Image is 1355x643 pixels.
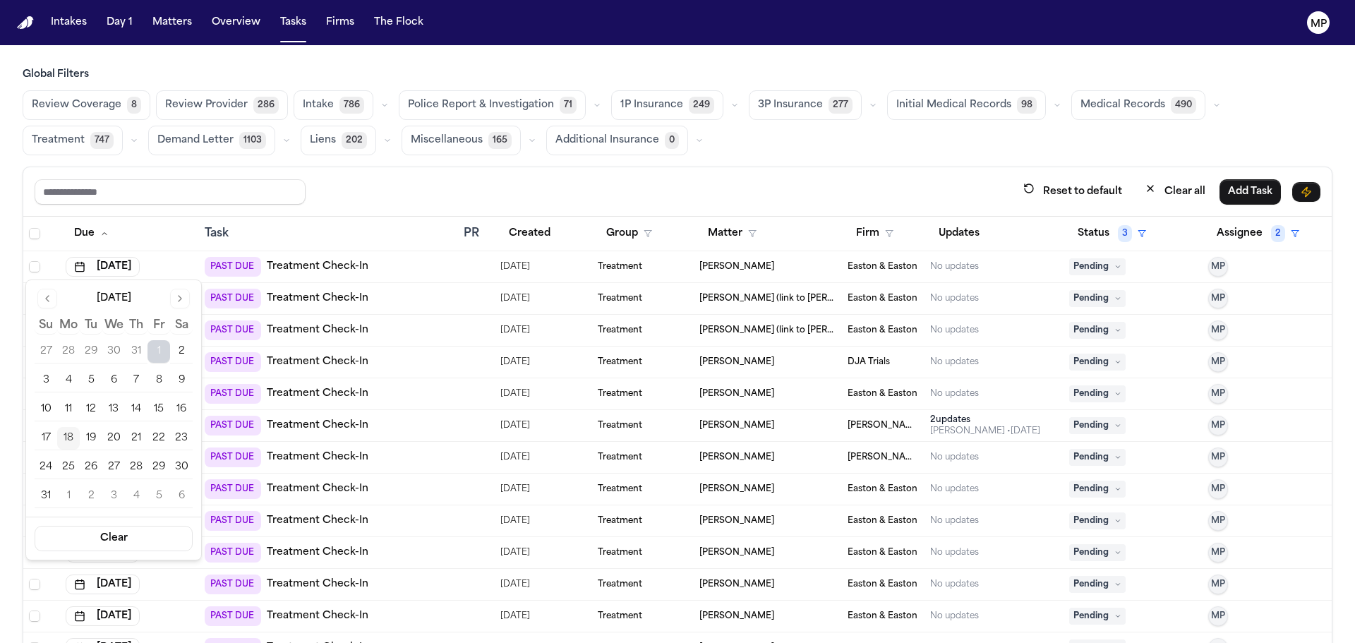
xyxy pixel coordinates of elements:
[411,133,483,148] span: Miscellaneous
[206,10,266,35] a: Overview
[253,97,279,114] span: 286
[45,10,92,35] button: Intakes
[749,90,862,120] button: 3P Insurance277
[147,369,170,392] button: 8
[125,340,147,363] button: 31
[399,90,586,120] button: Police Report & Investigation71
[1171,97,1196,114] span: 490
[170,398,193,421] button: 16
[896,98,1011,112] span: Initial Medical Records
[620,98,683,112] span: 1P Insurance
[689,97,714,114] span: 249
[147,427,170,450] button: 22
[303,98,334,112] span: Intake
[57,456,80,479] button: 25
[342,132,367,149] span: 202
[125,456,147,479] button: 28
[125,369,147,392] button: 7
[102,456,125,479] button: 27
[101,10,138,35] button: Day 1
[32,98,121,112] span: Review Coverage
[1136,179,1214,205] button: Clear all
[294,90,373,120] button: Intake786
[35,398,57,421] button: 10
[170,317,193,335] th: Saturday
[1015,179,1131,205] button: Reset to default
[301,126,376,155] button: Liens202
[887,90,1046,120] button: Initial Medical Records98
[90,132,114,149] span: 747
[829,97,853,114] span: 277
[1080,98,1165,112] span: Medical Records
[1219,179,1281,205] button: Add Task
[35,369,57,392] button: 3
[758,98,823,112] span: 3P Insurance
[408,98,554,112] span: Police Report & Investigation
[147,485,170,507] button: 5
[147,340,170,363] button: 1
[125,398,147,421] button: 14
[125,317,147,335] th: Thursday
[57,317,80,335] th: Monday
[611,90,723,120] button: 1P Insurance249
[157,133,234,148] span: Demand Letter
[102,340,125,363] button: 30
[35,317,57,335] th: Sunday
[35,456,57,479] button: 24
[57,427,80,450] button: 18
[57,398,80,421] button: 11
[80,317,102,335] th: Tuesday
[170,340,193,363] button: 2
[147,456,170,479] button: 29
[80,369,102,392] button: 5
[546,126,688,155] button: Additional Insurance0
[368,10,429,35] button: The Flock
[102,317,125,335] th: Wednesday
[35,427,57,450] button: 17
[35,340,57,363] button: 27
[1071,90,1205,120] button: Medical Records490
[125,427,147,450] button: 21
[310,133,336,148] span: Liens
[80,398,102,421] button: 12
[80,340,102,363] button: 29
[125,485,147,507] button: 4
[57,485,80,507] button: 1
[57,340,80,363] button: 28
[165,98,248,112] span: Review Provider
[23,90,150,120] button: Review Coverage8
[17,16,34,30] img: Finch Logo
[102,369,125,392] button: 6
[339,97,364,114] span: 786
[402,126,521,155] button: Miscellaneous165
[665,132,679,149] span: 0
[102,398,125,421] button: 13
[147,10,198,35] button: Matters
[147,317,170,335] th: Friday
[102,485,125,507] button: 3
[35,485,57,507] button: 31
[560,97,577,114] span: 71
[170,427,193,450] button: 23
[170,369,193,392] button: 9
[102,427,125,450] button: 20
[1017,97,1037,114] span: 98
[35,526,193,551] button: Clear
[156,90,288,120] button: Review Provider286
[32,133,85,148] span: Treatment
[80,485,102,507] button: 2
[320,10,360,35] button: Firms
[17,16,34,30] a: Home
[275,10,312,35] button: Tasks
[127,97,141,114] span: 8
[37,289,57,308] button: Go to previous month
[1292,182,1320,202] button: Immediate Task
[170,485,193,507] button: 6
[555,133,659,148] span: Additional Insurance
